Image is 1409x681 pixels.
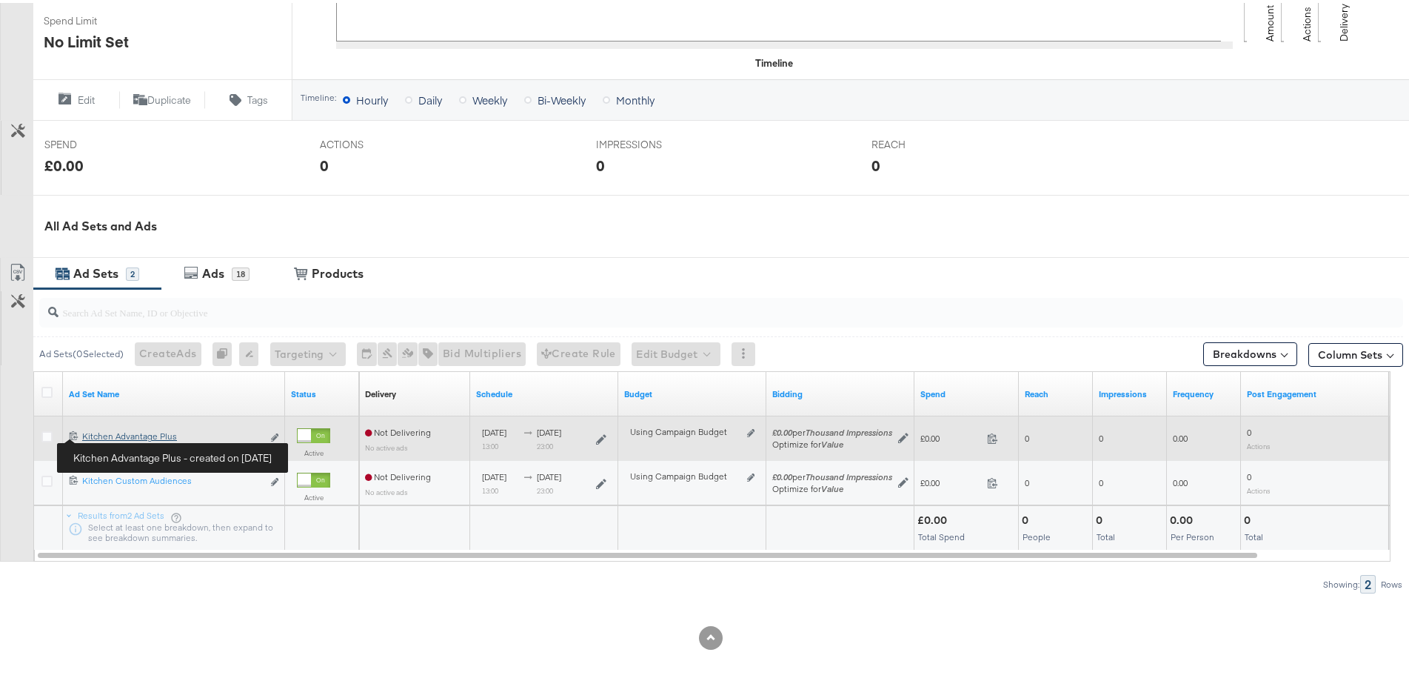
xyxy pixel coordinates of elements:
a: Your Ad Set name. [69,385,279,397]
span: Per Person [1171,528,1214,539]
a: The number of times your ad was served. On mobile apps an ad is counted as served the first time ... [1099,385,1161,397]
span: Total Spend [918,528,965,539]
span: Monthly [616,90,655,104]
a: The number of actions related to your Page's posts as a result of your ad. [1247,385,1383,397]
div: 0 [212,339,239,363]
span: Total [1245,528,1263,539]
div: Showing: [1322,577,1360,587]
div: Kitchen Custom Audiences [82,472,262,484]
span: 0 [1099,430,1103,441]
div: 2 [126,265,139,278]
div: Ad Sets ( 0 Selected) [39,345,124,358]
div: 0 [1096,511,1107,525]
em: Thousand Impressions [806,424,892,435]
button: Tags [205,88,292,106]
span: People [1023,528,1051,539]
em: Thousand Impressions [806,468,892,479]
span: IMPRESSIONS [596,135,707,149]
span: 0.00 [1173,430,1188,441]
div: 0 [1022,511,1033,525]
a: Kitchen Custom Audiences [82,472,262,488]
div: 0 [1244,511,1255,525]
label: Active [297,445,330,455]
a: Reflects the ability of your Ad Set to achieve delivery based on ad states, schedule and budget. [365,385,396,397]
span: Edit [78,90,95,104]
em: Value [821,436,843,447]
div: 0 [320,152,329,173]
span: Tags [247,90,268,104]
a: Shows your bid and optimisation settings for this Ad Set. [772,385,908,397]
span: REACH [871,135,983,149]
div: Delivery [365,385,396,397]
span: [DATE] [482,468,506,479]
sub: 23:00 [537,483,553,492]
div: £0.00 [917,511,951,525]
div: 0.00 [1170,511,1197,525]
span: Bi-Weekly [538,90,586,104]
span: Hourly [356,90,388,104]
button: Column Sets [1308,340,1403,364]
div: Optimize for [772,436,892,448]
span: [DATE] [537,468,561,479]
div: Products [312,262,364,279]
div: Ads [202,262,224,279]
button: Duplicate [119,88,206,106]
span: £0.00 [920,430,981,441]
span: ACTIONS [320,135,431,149]
span: Total [1097,528,1115,539]
em: £0.00 [772,424,792,435]
sub: No active ads [365,440,408,449]
a: Kitchen Advantage Plus [82,428,262,443]
span: Not Delivering [365,468,431,479]
div: Optimize for [772,480,892,492]
span: Duplicate [147,90,191,104]
span: [DATE] [537,424,561,435]
input: Search Ad Set Name, ID or Objective [58,289,1278,318]
sub: 13:00 [482,439,498,448]
a: The average number of times your ad was served to each person. [1173,385,1235,397]
div: Ad Sets [73,262,118,279]
span: 0.00 [1173,474,1188,485]
span: 0 [1247,424,1251,435]
button: Breakdowns [1203,339,1297,363]
span: [DATE] [482,424,506,435]
a: The number of people your ad was served to. [1025,385,1087,397]
em: Value [821,480,843,491]
span: Daily [418,90,442,104]
a: Shows the current state of your Ad Set. [291,385,353,397]
span: Weekly [472,90,507,104]
span: Not Delivering [365,424,431,435]
sub: No active ads [365,485,408,494]
div: No Limit Set [44,28,129,50]
span: SPEND [44,135,155,149]
div: 0 [596,152,605,173]
a: The total amount spent to date. [920,385,1013,397]
div: Using Campaign Budget [630,423,743,435]
button: Edit [33,88,119,106]
span: 0 [1025,474,1029,485]
div: 18 [232,265,250,278]
span: 0 [1247,468,1251,479]
span: 0 [1099,474,1103,485]
a: Shows the current budget of Ad Set. [624,385,760,397]
sub: Actions [1247,483,1271,492]
a: Shows when your Ad Set is scheduled to deliver. [476,385,612,397]
sub: 23:00 [537,439,553,448]
div: Rows [1380,577,1403,587]
span: 0 [1025,430,1029,441]
em: £0.00 [772,468,792,479]
div: £0.00 [44,152,84,173]
span: per [772,424,892,435]
span: Spend Limit [44,11,155,25]
div: 0 [871,152,880,173]
span: £0.00 [920,474,981,485]
div: Timeline: [300,90,337,100]
div: Kitchen Advantage Plus [82,428,262,439]
div: 2 [1360,572,1376,591]
sub: Actions [1247,439,1271,448]
sub: 13:00 [482,483,498,492]
span: per [772,468,892,479]
div: Using Campaign Budget [630,468,743,479]
label: Active [297,490,330,499]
